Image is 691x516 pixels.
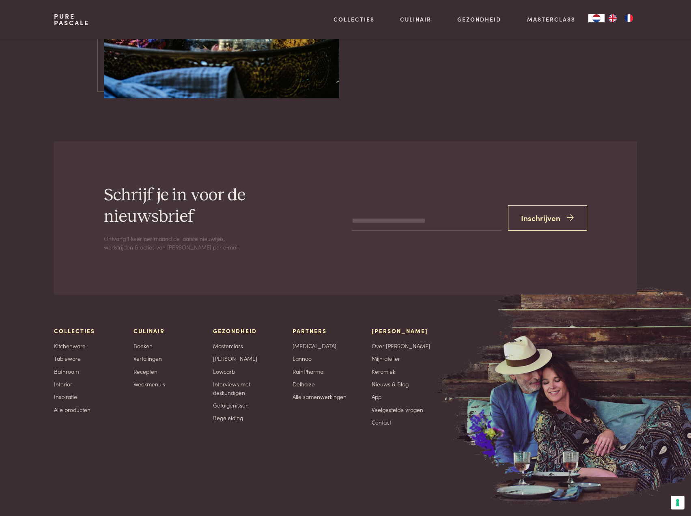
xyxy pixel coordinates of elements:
p: Ontvang 1 keer per maand de laatste nieuwtjes, wedstrijden & acties van [PERSON_NAME] per e‑mail. [104,234,242,251]
a: Boeken [133,342,153,350]
a: Weekmenu's [133,380,165,388]
a: Kitchenware [54,342,86,350]
a: Keramiek [372,367,395,376]
a: Mijn atelier [372,354,400,363]
a: Vertalingen [133,354,162,363]
a: FR [621,14,637,22]
ul: Language list [605,14,637,22]
span: [PERSON_NAME] [372,327,428,335]
a: Gezondheid [457,15,501,24]
a: App [372,392,381,401]
a: RainPharma [293,367,323,376]
a: Culinair [400,15,431,24]
span: Partners [293,327,327,335]
a: Begeleiding [213,414,243,422]
a: Tableware [54,354,81,363]
span: Collecties [54,327,95,335]
a: EN [605,14,621,22]
a: PurePascale [54,13,89,26]
a: Getuigenissen [213,401,249,410]
span: Culinair [133,327,165,335]
a: Lowcarb [213,367,235,376]
button: Uw voorkeuren voor toestemming voor trackingtechnologieën [671,496,685,509]
a: NL [588,14,605,22]
a: Contact [372,418,391,427]
a: [PERSON_NAME] [213,354,257,363]
h2: Schrijf je in voor de nieuwsbrief [104,185,290,228]
a: Interior [54,380,72,388]
a: Lannoo [293,354,312,363]
a: Alle producten [54,405,90,414]
a: Collecties [334,15,375,24]
aside: Language selected: Nederlands [588,14,637,22]
a: Masterclass [213,342,243,350]
button: Inschrijven [508,205,588,231]
a: Nieuws & Blog [372,380,409,388]
a: Recepten [133,367,157,376]
a: Delhaize [293,380,315,388]
a: Masterclass [527,15,575,24]
span: Gezondheid [213,327,257,335]
a: Inspiratie [54,392,77,401]
a: [MEDICAL_DATA] [293,342,336,350]
a: Bathroom [54,367,79,376]
a: Veelgestelde vragen [372,405,423,414]
div: Language [588,14,605,22]
a: Interviews met deskundigen [213,380,280,397]
a: Alle samenwerkingen [293,392,347,401]
a: Over [PERSON_NAME] [372,342,430,350]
